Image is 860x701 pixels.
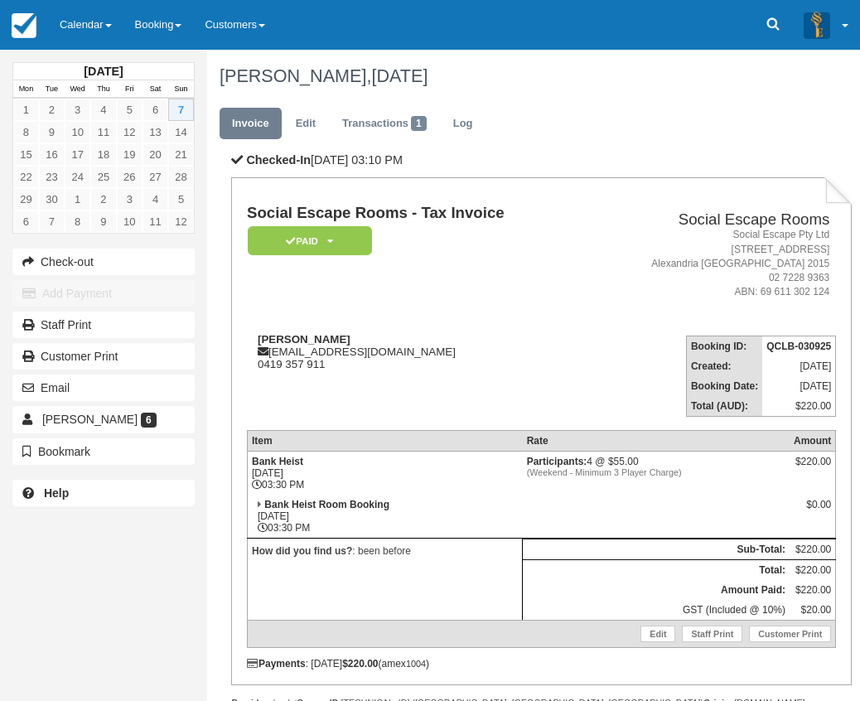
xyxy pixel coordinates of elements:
[523,560,790,581] th: Total:
[686,376,762,396] th: Booking Date:
[790,580,836,600] td: $220.00
[790,600,836,621] td: $20.00
[686,396,762,417] th: Total (AUD):
[13,210,39,233] a: 6
[247,333,585,370] div: [EMAIL_ADDRESS][DOMAIN_NAME] 0419 357 911
[686,356,762,376] th: Created:
[168,188,194,210] a: 5
[90,121,116,143] a: 11
[12,480,195,506] a: Help
[749,626,831,642] a: Customer Print
[527,456,587,467] strong: Participants
[247,205,585,222] h1: Social Escape Rooms - Tax Invoice
[247,431,522,452] th: Item
[39,210,65,233] a: 7
[143,121,168,143] a: 13
[168,121,194,143] a: 14
[90,188,116,210] a: 2
[283,108,328,140] a: Edit
[13,166,39,188] a: 22
[640,626,675,642] a: Edit
[342,658,378,670] strong: $220.00
[220,66,840,86] h1: [PERSON_NAME],
[12,375,195,401] button: Email
[12,249,195,275] button: Check-out
[247,452,522,496] td: [DATE] 03:30 PM
[246,153,311,167] b: Checked-In
[84,65,123,78] strong: [DATE]
[13,143,39,166] a: 15
[13,121,39,143] a: 8
[12,438,195,465] button: Bookmark
[794,456,831,481] div: $220.00
[42,413,138,426] span: [PERSON_NAME]
[686,336,762,357] th: Booking ID:
[44,486,69,500] b: Help
[143,166,168,188] a: 27
[523,539,790,560] th: Sub-Total:
[168,166,194,188] a: 28
[143,188,168,210] a: 4
[592,228,829,299] address: Social Escape Pty Ltd [STREET_ADDRESS] Alexandria [GEOGRAPHIC_DATA] 2015 02 7228 9363 ABN: 69 611...
[762,396,836,417] td: $220.00
[117,188,143,210] a: 3
[220,108,282,140] a: Invoice
[143,99,168,121] a: 6
[258,333,350,346] strong: [PERSON_NAME]
[12,13,36,38] img: checkfront-main-nav-mini-logo.png
[117,80,143,99] th: Fri
[90,99,116,121] a: 4
[90,210,116,233] a: 9
[411,116,427,131] span: 1
[247,225,366,256] a: Paid
[90,166,116,188] a: 25
[143,80,168,99] th: Sat
[39,80,65,99] th: Tue
[441,108,486,140] a: Log
[168,210,194,233] a: 12
[90,143,116,166] a: 18
[13,99,39,121] a: 1
[790,431,836,452] th: Amount
[804,12,830,38] img: A3
[527,467,785,477] em: (Weekend - Minimum 3 Player Charge)
[252,456,303,467] strong: Bank Heist
[13,188,39,210] a: 29
[65,80,90,99] th: Wed
[65,143,90,166] a: 17
[12,280,195,307] button: Add Payment
[794,499,831,524] div: $0.00
[790,560,836,581] td: $220.00
[117,210,143,233] a: 10
[252,543,518,559] p: : been before
[231,152,852,169] p: [DATE] 03:10 PM
[65,166,90,188] a: 24
[592,211,829,229] h2: Social Escape Rooms
[406,659,426,669] small: 1004
[790,539,836,560] td: $220.00
[168,80,194,99] th: Sun
[523,431,790,452] th: Rate
[12,343,195,370] a: Customer Print
[682,626,742,642] a: Staff Print
[248,226,372,255] em: Paid
[65,99,90,121] a: 3
[65,188,90,210] a: 1
[168,143,194,166] a: 21
[12,312,195,338] a: Staff Print
[39,166,65,188] a: 23
[90,80,116,99] th: Thu
[117,143,143,166] a: 19
[12,406,195,433] a: [PERSON_NAME] 6
[523,580,790,600] th: Amount Paid:
[13,80,39,99] th: Mon
[143,143,168,166] a: 20
[117,121,143,143] a: 12
[39,188,65,210] a: 30
[168,99,194,121] a: 7
[117,166,143,188] a: 26
[141,413,157,428] span: 6
[762,356,836,376] td: [DATE]
[264,499,389,510] strong: Bank Heist Room Booking
[247,658,836,670] div: : [DATE] (amex )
